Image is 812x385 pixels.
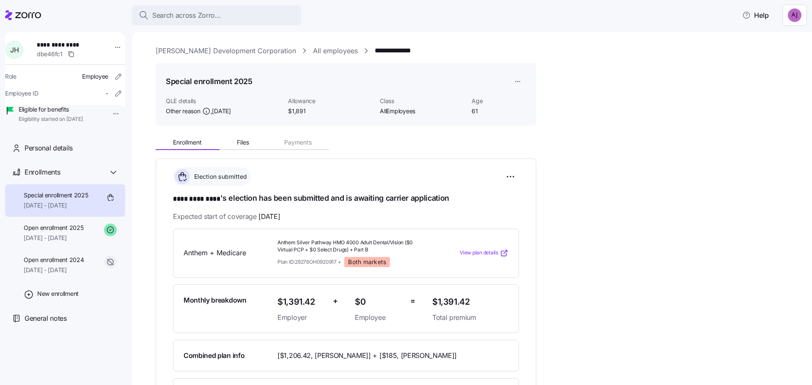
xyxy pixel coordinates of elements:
[432,312,508,323] span: Total premium
[166,97,281,105] span: QLE details
[288,107,373,115] span: $1,891
[5,72,16,81] span: Role
[10,46,19,53] span: J H
[25,313,67,324] span: General notes
[355,312,403,323] span: Employee
[184,295,247,306] span: Monthly breakdown
[333,295,338,307] span: +
[166,107,231,115] span: Other reason ,
[735,7,776,24] button: Help
[432,295,508,309] span: $1,391.42
[184,350,244,361] span: Combined plan info
[24,234,83,242] span: [DATE] - [DATE]
[173,193,519,205] h1: 's election has been submitted and is awaiting carrier application
[152,10,221,21] span: Search across Zorro...
[237,139,249,145] span: Files
[24,201,88,210] span: [DATE] - [DATE]
[313,46,358,56] a: All employees
[24,266,84,274] span: [DATE] - [DATE]
[156,46,296,56] a: [PERSON_NAME] Development Corporation
[348,258,386,266] span: Both markets
[173,139,202,145] span: Enrollment
[355,295,403,309] span: $0
[277,258,341,265] span: Plan ID: 29276OH0920917 +
[37,289,79,298] span: New enrollment
[37,50,63,58] span: dbe46fc1
[277,295,326,309] span: $1,391.42
[184,248,271,258] span: Anthem + Medicare
[284,139,312,145] span: Payments
[410,295,415,307] span: =
[106,89,108,98] span: -
[24,256,84,264] span: Open enrollment 2024
[19,105,83,114] span: Eligible for benefits
[277,350,457,361] span: [$1,206.42, [PERSON_NAME]] + [$185, [PERSON_NAME]]
[5,89,38,98] span: Employee ID
[166,76,252,87] h1: Special enrollment 2025
[380,107,465,115] span: AllEmployees
[277,312,326,323] span: Employer
[472,97,526,105] span: Age
[192,172,247,181] span: Election submitted
[460,249,508,257] a: View plan details
[472,107,526,115] span: 61
[25,167,60,177] span: Enrollments
[82,72,108,81] span: Employee
[258,211,280,222] span: [DATE]
[460,249,498,257] span: View plan details
[277,239,425,254] span: Anthem Silver Pathway HMO 4000 Adult Dental/Vision ($0 Virtual PCP + $0 Select Drugs) + Part B
[380,97,465,105] span: Class
[788,8,801,22] img: 7af5089e3dcb26fcc62da3cb3ec499f9
[173,211,280,222] span: Expected start of coverage
[19,116,83,123] span: Eligibility started on [DATE]
[24,191,88,199] span: Special enrollment 2025
[132,5,301,25] button: Search across Zorro...
[742,10,769,20] span: Help
[212,107,230,115] span: [DATE]
[25,143,73,153] span: Personal details
[288,97,373,105] span: Allowance
[24,224,83,232] span: Open enrollment 2025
